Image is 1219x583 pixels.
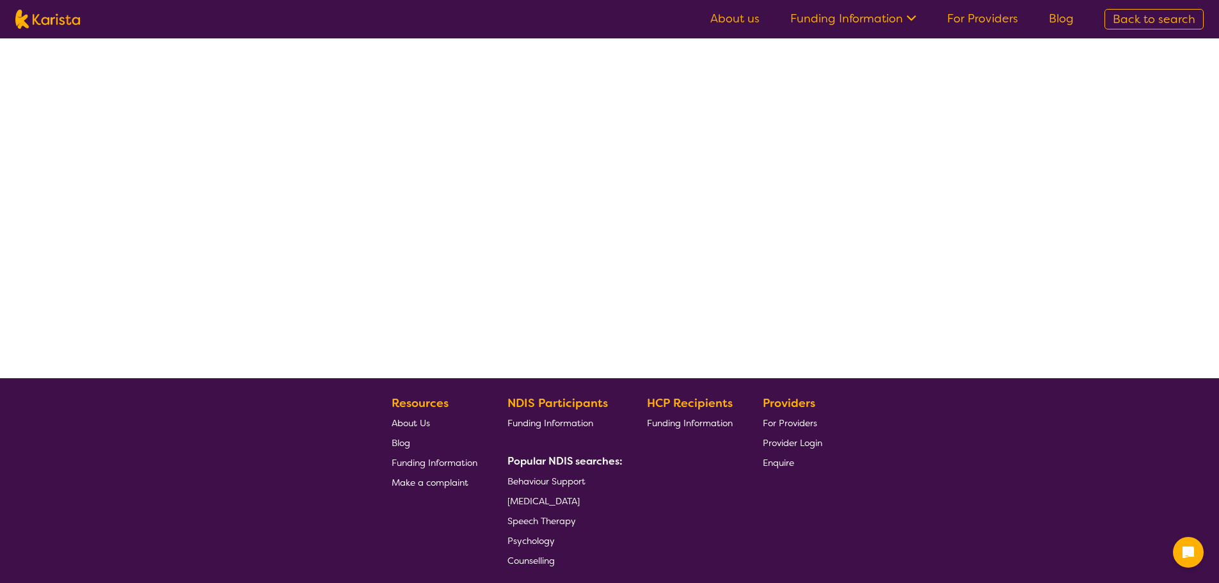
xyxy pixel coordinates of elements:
span: Psychology [507,535,555,547]
a: Back to search [1104,9,1204,29]
span: Funding Information [392,457,477,468]
span: Funding Information [647,417,733,429]
span: About Us [392,417,430,429]
b: Providers [763,395,815,411]
a: Counselling [507,550,617,570]
b: Popular NDIS searches: [507,454,623,468]
a: Provider Login [763,433,822,452]
a: Blog [1049,11,1074,26]
a: Speech Therapy [507,511,617,531]
span: [MEDICAL_DATA] [507,495,580,507]
img: Karista logo [15,10,80,29]
a: About us [710,11,760,26]
a: Make a complaint [392,472,477,492]
a: Funding Information [392,452,477,472]
span: Behaviour Support [507,475,586,487]
a: Behaviour Support [507,471,617,491]
a: Funding Information [647,413,733,433]
span: Provider Login [763,437,822,449]
span: Enquire [763,457,794,468]
span: Speech Therapy [507,515,576,527]
span: For Providers [763,417,817,429]
b: NDIS Participants [507,395,608,411]
a: About Us [392,413,477,433]
span: Funding Information [507,417,593,429]
span: Counselling [507,555,555,566]
a: Blog [392,433,477,452]
a: Enquire [763,452,822,472]
b: HCP Recipients [647,395,733,411]
a: For Providers [947,11,1018,26]
a: Psychology [507,531,617,550]
a: Funding Information [790,11,916,26]
a: Funding Information [507,413,617,433]
span: Back to search [1113,12,1195,27]
a: [MEDICAL_DATA] [507,491,617,511]
span: Blog [392,437,410,449]
a: For Providers [763,413,822,433]
span: Make a complaint [392,477,468,488]
b: Resources [392,395,449,411]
